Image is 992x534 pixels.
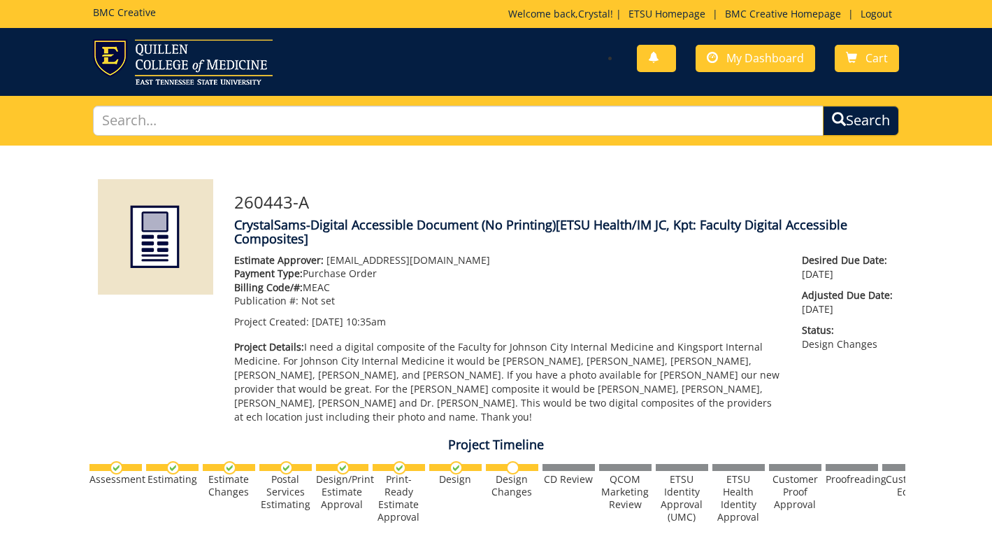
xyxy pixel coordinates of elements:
[656,473,708,524] div: ETSU Identity Approval (UMC)
[486,473,538,498] div: Design Changes
[93,106,824,136] input: Search...
[259,473,312,511] div: Postal Services Estimating
[234,253,324,267] span: Estimate Approver:
[166,461,180,475] img: checkmark
[234,193,895,211] h3: 260443-A
[542,473,595,486] div: CD Review
[234,281,303,294] span: Billing Code/#:
[429,473,482,486] div: Design
[718,7,848,20] a: BMC Creative Homepage
[726,50,804,66] span: My Dashboard
[301,294,335,307] span: Not set
[234,216,847,247] span: [ETSU Health/IM JC, Kpt: Faculty Digital Accessible Composites]
[712,473,765,524] div: ETSU Health Identity Approval
[89,473,142,486] div: Assessment
[802,253,894,281] p: [DATE]
[234,294,299,307] span: Publication #:
[234,340,782,424] p: I need a digital composite of the Faculty for Johnson City Internal Medicine and Kingsport Intern...
[373,473,425,524] div: Print-Ready Estimate Approval
[823,106,899,136] button: Search
[316,473,368,511] div: Design/Print Estimate Approval
[98,179,213,295] img: Product featured image
[599,473,652,511] div: QCOM Marketing Review
[882,473,935,498] div: Customer Edits
[234,253,782,267] p: [EMAIL_ADDRESS][DOMAIN_NAME]
[234,267,782,281] p: Purchase Order
[802,288,894,316] p: [DATE]
[234,315,309,328] span: Project Created:
[578,7,610,20] a: Crystal
[802,323,894,337] span: Status:
[312,315,386,328] span: [DATE] 10:35am
[696,45,815,72] a: My Dashboard
[223,461,236,475] img: checkmark
[826,473,878,486] div: Proofreading
[393,461,406,475] img: checkmark
[508,7,899,21] p: Welcome back, ! | | |
[854,7,899,20] a: Logout
[280,461,293,475] img: checkmark
[203,473,255,498] div: Estimate Changes
[234,281,782,295] p: MEAC
[234,218,895,246] h4: CrystalSams-Digital Accessible Document (No Printing)
[769,473,821,511] div: Customer Proof Approval
[234,340,304,353] span: Project Details:
[802,288,894,302] span: Adjusted Due Date:
[93,39,273,85] img: ETSU logo
[93,7,156,17] h5: BMC Creative
[506,461,519,475] img: no
[621,7,712,20] a: ETSU Homepage
[835,45,899,72] a: Cart
[87,438,905,452] h4: Project Timeline
[336,461,350,475] img: checkmark
[802,253,894,267] span: Desired Due Date:
[802,323,894,351] p: Design Changes
[110,461,123,475] img: checkmark
[450,461,463,475] img: checkmark
[234,267,303,280] span: Payment Type:
[865,50,888,66] span: Cart
[146,473,199,486] div: Estimating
